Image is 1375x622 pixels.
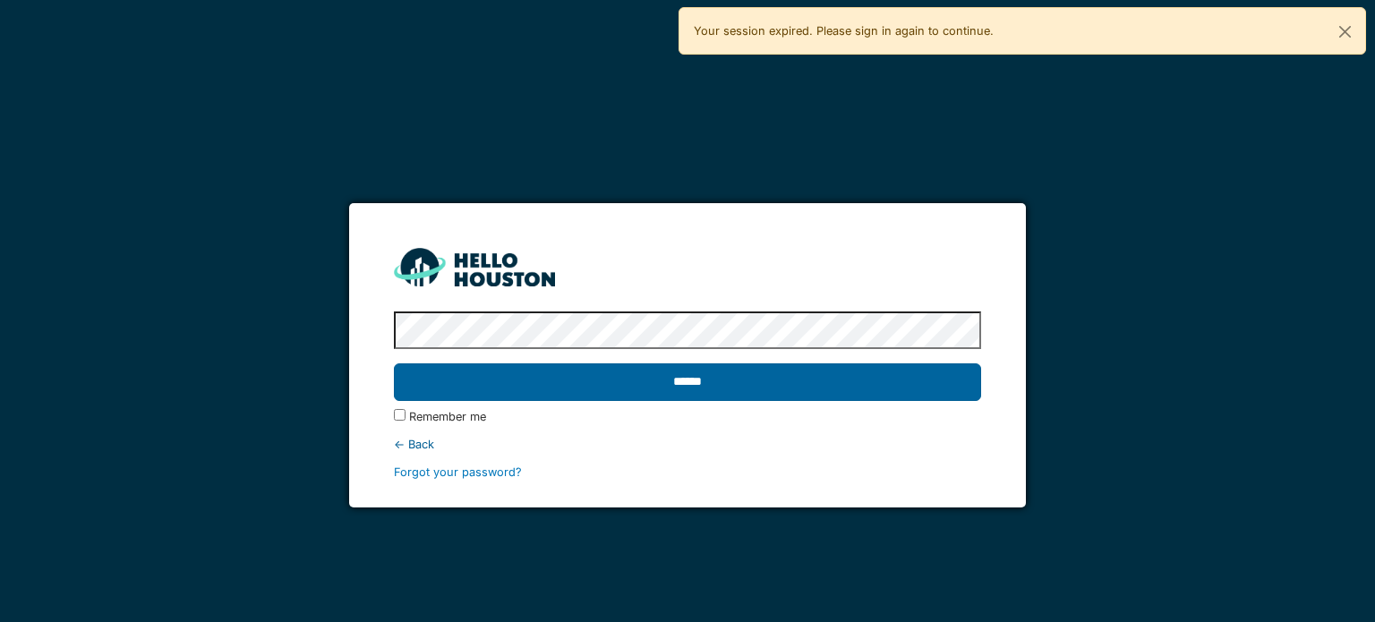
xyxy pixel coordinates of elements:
[394,436,980,453] div: ← Back
[394,248,555,286] img: HH_line-BYnF2_Hg.png
[1325,8,1365,55] button: Close
[394,465,522,479] a: Forgot your password?
[409,408,486,425] label: Remember me
[679,7,1366,55] div: Your session expired. Please sign in again to continue.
